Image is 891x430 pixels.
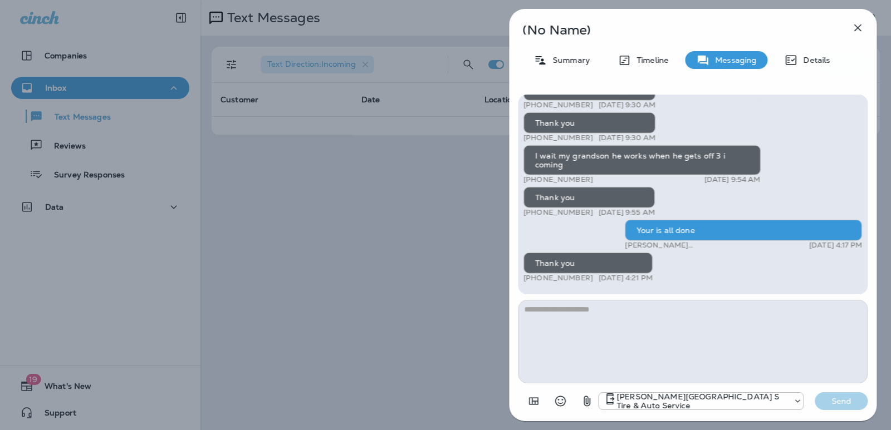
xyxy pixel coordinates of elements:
p: Timeline [631,56,668,65]
p: [PHONE_NUMBER] [523,101,593,110]
p: [DATE] 9:55 AM [599,208,655,217]
p: (No Name) [522,26,826,34]
button: Select an emoji [549,390,571,412]
div: I wait my grandson he works when he gets off 3 i coming [523,145,761,175]
p: [PHONE_NUMBER] [523,134,593,142]
p: [DATE] 9:30 AM [599,134,655,142]
div: Thank you [523,253,653,274]
div: Thank you [523,187,655,208]
p: [PHONE_NUMBER] [523,208,593,217]
p: [DATE] 4:21 PM [599,274,653,283]
div: Your is all done [625,220,863,241]
p: [DATE] 9:30 AM [599,101,655,110]
p: [DATE] 4:17 PM [809,241,862,250]
p: Summary [547,56,590,65]
p: Messaging [710,56,757,65]
div: Thank you [523,112,655,134]
p: Details [798,56,830,65]
p: [DATE] 9:54 AM [704,175,761,184]
p: [PHONE_NUMBER] [523,175,593,184]
p: [PHONE_NUMBER] [523,274,593,283]
button: Add in a premade template [522,390,545,412]
p: [PERSON_NAME][GEOGRAPHIC_DATA] S Tire & Auto Service [616,392,787,410]
p: [PERSON_NAME][GEOGRAPHIC_DATA] S Tire & Auto Service [625,241,767,250]
div: +1 (410) 969-0701 [599,392,803,410]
